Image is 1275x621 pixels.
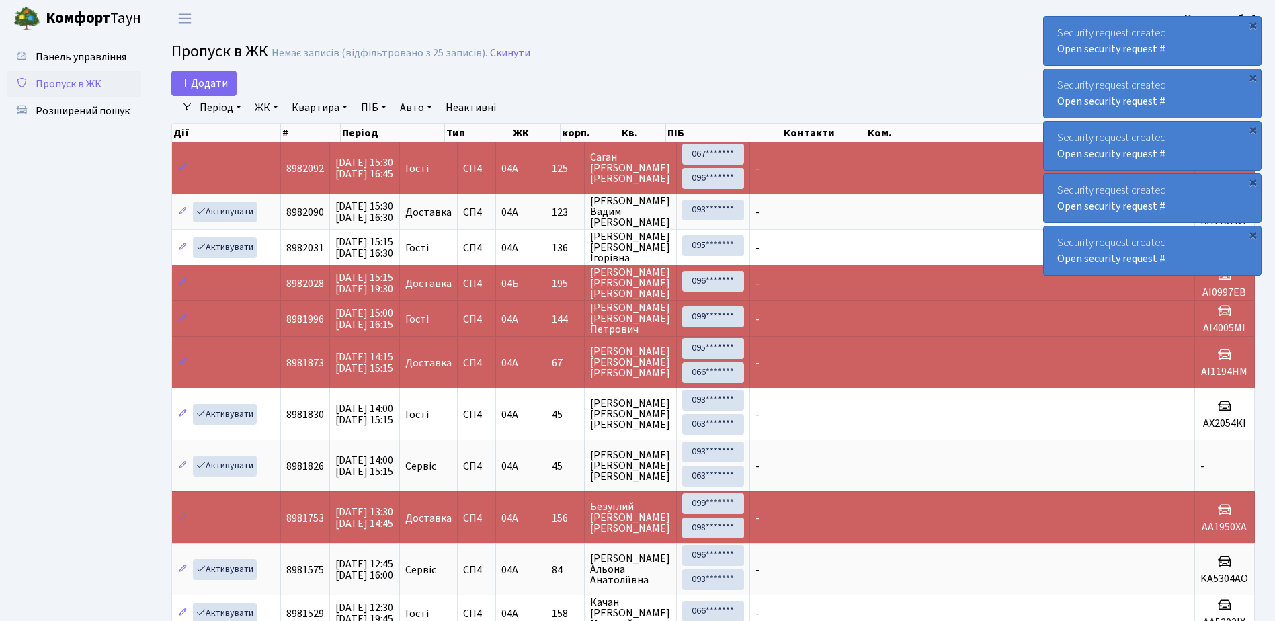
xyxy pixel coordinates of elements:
[590,398,670,430] span: [PERSON_NAME] [PERSON_NAME] [PERSON_NAME]
[405,278,452,289] span: Доставка
[281,124,340,142] th: #
[590,267,670,299] span: [PERSON_NAME] [PERSON_NAME] [PERSON_NAME]
[13,5,40,32] img: logo.png
[286,96,353,119] a: Квартира
[1057,199,1165,214] a: Open security request #
[1044,69,1261,118] div: Security request created
[552,565,579,575] span: 84
[286,356,324,370] span: 8981873
[501,356,518,370] span: 04А
[194,96,247,119] a: Період
[1246,175,1260,189] div: ×
[286,241,324,255] span: 8982031
[286,511,324,526] span: 8981753
[7,44,141,71] a: Панель управління
[1246,228,1260,241] div: ×
[395,96,438,119] a: Авто
[405,163,429,174] span: Гості
[36,103,130,118] span: Розширений пошук
[193,559,257,580] a: Активувати
[552,608,579,619] span: 158
[866,124,1184,142] th: Ком.
[286,161,324,176] span: 8982092
[755,205,759,220] span: -
[1200,573,1249,585] h5: KA5304AO
[590,450,670,482] span: [PERSON_NAME] [PERSON_NAME] [PERSON_NAME]
[501,276,519,291] span: 04Б
[193,237,257,258] a: Активувати
[171,71,237,96] a: Додати
[335,505,393,531] span: [DATE] 13:30 [DATE] 14:45
[405,608,429,619] span: Гості
[501,312,518,327] span: 04А
[1044,226,1261,275] div: Security request created
[552,358,579,368] span: 67
[552,243,579,253] span: 136
[171,40,268,63] span: Пропуск в ЖК
[1057,147,1165,161] a: Open security request #
[755,407,759,422] span: -
[1184,11,1259,26] b: Консьєрж б. 4.
[666,124,782,142] th: ПІБ
[335,453,393,479] span: [DATE] 14:00 [DATE] 15:15
[1246,71,1260,84] div: ×
[501,161,518,176] span: 04А
[7,71,141,97] a: Пропуск в ЖК
[590,346,670,378] span: [PERSON_NAME] [PERSON_NAME] [PERSON_NAME]
[335,401,393,427] span: [DATE] 14:00 [DATE] 15:15
[755,276,759,291] span: -
[552,207,579,218] span: 123
[463,461,490,472] span: СП4
[405,243,429,253] span: Гості
[463,513,490,524] span: СП4
[490,47,530,60] a: Скинути
[552,461,579,472] span: 45
[445,124,512,142] th: Тип
[335,199,393,225] span: [DATE] 15:30 [DATE] 16:30
[755,241,759,255] span: -
[552,409,579,420] span: 45
[193,404,257,425] a: Активувати
[590,302,670,335] span: [PERSON_NAME] [PERSON_NAME] Петрович
[755,511,759,526] span: -
[7,97,141,124] a: Розширений пошук
[620,124,666,142] th: Кв.
[561,124,620,142] th: корп.
[249,96,284,119] a: ЖК
[1200,521,1249,534] h5: АА1950ХА
[463,608,490,619] span: СП4
[1200,366,1249,378] h5: АІ1194НМ
[590,196,670,228] span: [PERSON_NAME] Вадим [PERSON_NAME]
[511,124,560,142] th: ЖК
[463,565,490,575] span: СП4
[286,606,324,621] span: 8981529
[180,76,228,91] span: Додати
[590,231,670,263] span: [PERSON_NAME] [PERSON_NAME] Ігорівна
[501,241,518,255] span: 04А
[552,513,579,524] span: 156
[590,501,670,534] span: Безуглий [PERSON_NAME] [PERSON_NAME]
[501,459,518,474] span: 04А
[341,124,445,142] th: Період
[405,565,436,575] span: Сервіс
[440,96,501,119] a: Неактивні
[755,356,759,370] span: -
[463,207,490,218] span: СП4
[36,77,101,91] span: Пропуск в ЖК
[463,278,490,289] span: СП4
[590,553,670,585] span: [PERSON_NAME] Альона Анатоліївна
[463,314,490,325] span: СП4
[335,306,393,332] span: [DATE] 15:00 [DATE] 16:15
[501,407,518,422] span: 04А
[1200,459,1204,474] span: -
[755,312,759,327] span: -
[463,409,490,420] span: СП4
[286,205,324,220] span: 8982090
[172,124,281,142] th: Дії
[552,314,579,325] span: 144
[1200,286,1249,299] h5: АІ0997ЕВ
[286,276,324,291] span: 8982028
[405,409,429,420] span: Гості
[1246,123,1260,136] div: ×
[501,205,518,220] span: 04А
